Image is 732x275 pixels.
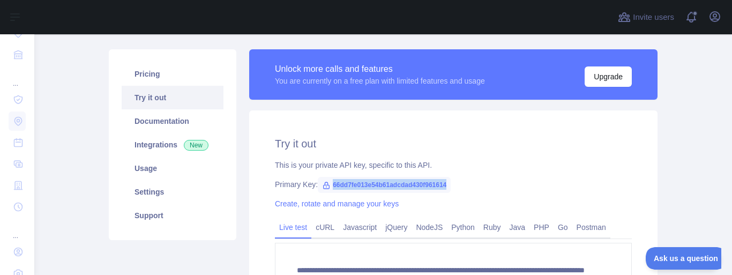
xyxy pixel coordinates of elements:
[122,109,223,133] a: Documentation
[122,86,223,109] a: Try it out
[412,219,447,236] a: NodeJS
[633,11,674,24] span: Invite users
[529,219,554,236] a: PHP
[646,247,721,270] iframe: Toggle Customer Support
[275,219,311,236] a: Live test
[339,219,381,236] a: Javascript
[275,199,399,208] a: Create, rotate and manage your keys
[318,177,451,193] span: 66dd7fe013e54b61adcdad430f961614
[275,160,632,170] div: This is your private API key, specific to this API.
[381,219,412,236] a: jQuery
[505,219,530,236] a: Java
[275,76,485,86] div: You are currently on a free plan with limited features and usage
[122,157,223,180] a: Usage
[9,219,26,240] div: ...
[122,204,223,227] a: Support
[311,219,339,236] a: cURL
[122,133,223,157] a: Integrations New
[554,219,572,236] a: Go
[572,219,610,236] a: Postman
[447,219,479,236] a: Python
[275,179,632,190] div: Primary Key:
[122,62,223,86] a: Pricing
[9,66,26,88] div: ...
[585,66,632,87] button: Upgrade
[275,63,485,76] div: Unlock more calls and features
[122,180,223,204] a: Settings
[275,136,632,151] h2: Try it out
[184,140,208,151] span: New
[479,219,505,236] a: Ruby
[616,9,676,26] button: Invite users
